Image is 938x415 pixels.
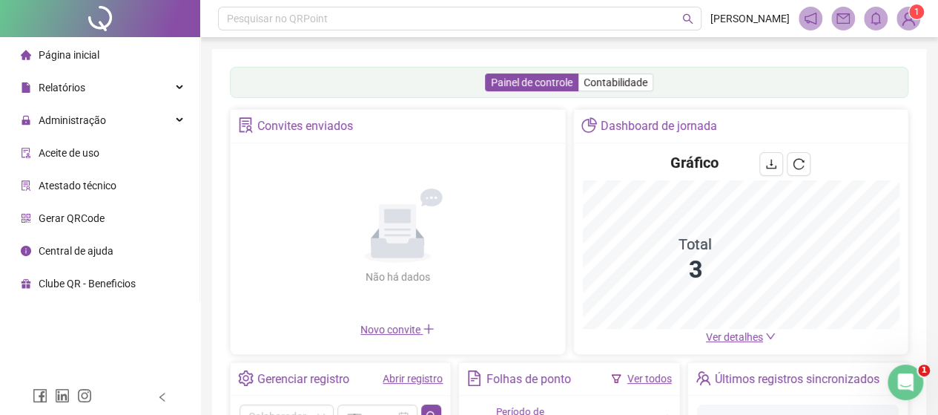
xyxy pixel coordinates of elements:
[584,76,647,88] span: Contabilidade
[21,278,31,289] span: gift
[21,50,31,60] span: home
[581,117,597,133] span: pie-chart
[39,82,85,94] span: Relatórios
[466,370,482,386] span: file-text
[836,12,850,25] span: mail
[21,148,31,158] span: audit
[33,388,47,403] span: facebook
[696,370,711,386] span: team
[715,367,879,392] div: Últimos registros sincronizados
[383,373,443,385] a: Abrir registro
[765,158,777,170] span: download
[21,82,31,93] span: file
[706,331,763,343] span: Ver detalhes
[897,7,919,30] img: 72411
[360,324,435,336] span: Novo convite
[706,331,776,343] a: Ver detalhes down
[257,114,353,139] div: Convites enviados
[611,373,621,384] span: filter
[39,212,105,224] span: Gerar QRCode
[710,10,790,27] span: [PERSON_NAME]
[21,213,31,223] span: qrcode
[39,278,136,290] span: Clube QR - Beneficios
[765,331,776,342] span: down
[329,269,466,285] div: Não há dados
[918,365,930,376] span: 1
[914,7,919,17] span: 1
[627,373,672,385] a: Ver todos
[888,365,923,400] iframe: Intercom live chat
[238,117,254,133] span: solution
[39,114,106,126] span: Administração
[793,158,805,170] span: reload
[257,367,349,392] div: Gerenciar registro
[804,12,817,25] span: notification
[39,180,116,192] span: Atestado técnico
[39,49,99,61] span: Página inicial
[423,323,435,335] span: plus
[869,12,882,25] span: bell
[21,115,31,125] span: lock
[601,114,717,139] div: Dashboard de jornada
[238,370,254,386] span: setting
[491,76,572,88] span: Painel de controle
[39,147,99,159] span: Aceite de uso
[682,13,693,24] span: search
[77,388,92,403] span: instagram
[670,152,719,173] h4: Gráfico
[486,367,571,392] div: Folhas de ponto
[39,245,113,257] span: Central de ajuda
[21,246,31,256] span: info-circle
[909,4,924,19] sup: Atualize o seu contato no menu Meus Dados
[55,388,70,403] span: linkedin
[21,180,31,191] span: solution
[157,392,168,402] span: left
